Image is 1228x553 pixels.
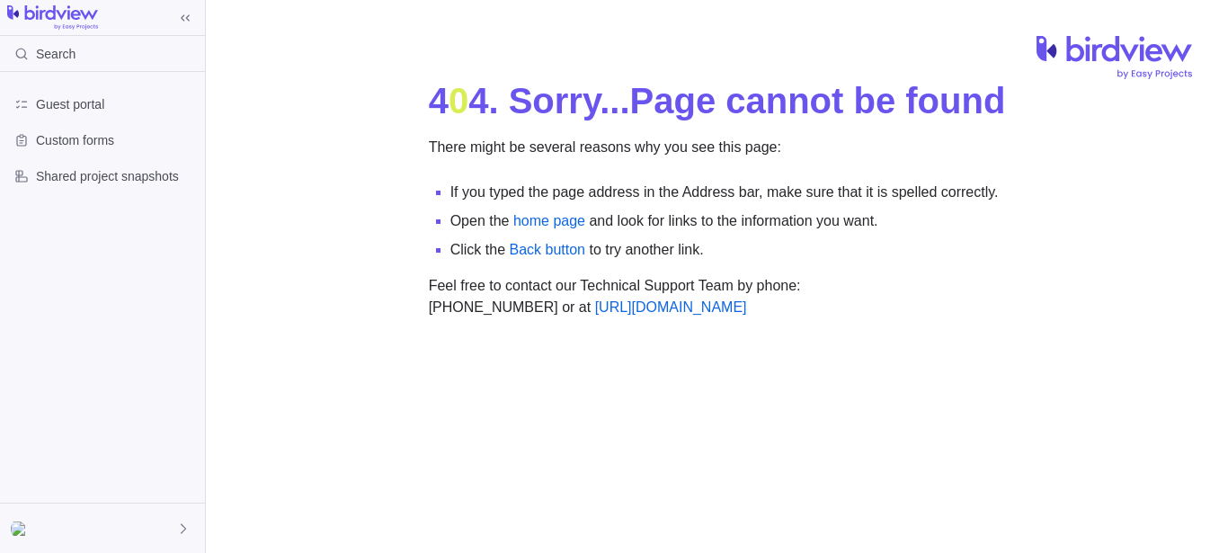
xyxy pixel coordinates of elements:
a: Back button [509,242,585,257]
img: Show [11,522,32,536]
span: . Sorry... Page cannot be found [488,81,1005,120]
img: logo [7,5,98,31]
a: home page [513,213,585,228]
li: Click the to try another link. [450,239,1006,261]
img: logo [1037,36,1192,79]
div: Alan [11,518,32,540]
span: 4 [429,81,449,120]
p: There might be several reasons why you see this page: [429,137,1006,167]
li: If you typed the page address in the Address bar, make sure that it is spelled correctly. [450,182,1006,203]
span: Guest portal [36,95,198,113]
span: 4 [468,81,488,120]
span: Shared project snapshots [36,167,198,185]
span: Search [36,45,76,63]
span: 0 [449,81,468,120]
span: or at [562,299,746,315]
li: Open the and look for links to the information you want. [450,210,1006,232]
span: Feel free to contact our Technical Support Team by phone: [PHONE_NUMBER] [429,278,801,315]
span: Custom forms [36,131,198,149]
a: [URL][DOMAIN_NAME] [595,299,747,315]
